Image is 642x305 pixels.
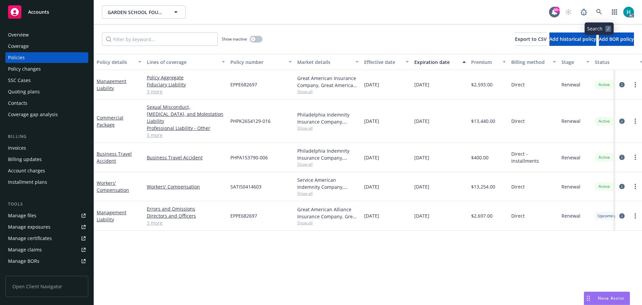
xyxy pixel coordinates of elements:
span: $400.00 [471,154,489,161]
div: Installment plans [8,177,47,187]
div: Manage BORs [8,256,39,266]
a: circleInformation [618,153,626,161]
span: Active [598,154,611,160]
span: Renewal [561,81,580,88]
span: PHPA153790-006 [230,154,268,161]
a: Installment plans [5,177,88,187]
a: 5 more [147,132,225,139]
a: Business Travel Accident [97,151,132,164]
a: Errors and Omissions [147,205,225,212]
span: Direct [511,81,525,88]
div: Summary of insurance [8,267,59,278]
a: Coverage [5,41,88,52]
a: Policies [5,52,88,63]
a: Billing updates [5,154,88,165]
a: Workers' Compensation [97,180,129,193]
a: circleInformation [618,182,626,190]
button: Add historical policy [549,32,596,46]
span: Renewal [561,154,580,161]
span: Renewal [561,212,580,219]
span: Show all [297,190,359,196]
a: Invoices [5,143,88,153]
div: Coverage gap analysis [8,109,58,120]
div: Manage certificates [8,233,52,244]
a: more [631,117,639,125]
span: Open Client Navigator [5,276,88,297]
a: Report a Bug [577,5,591,19]
div: Great American Alliance Insurance Company, Great American Insurance Group [297,206,359,220]
button: Market details [295,54,361,70]
span: Nova Assist [598,295,624,301]
a: Overview [5,29,88,40]
a: Manage claims [5,244,88,255]
button: Stage [559,54,592,70]
a: Search [593,5,606,19]
button: Premium [468,54,509,70]
span: [DATE] [364,183,379,190]
a: Directors and Officers [147,212,225,219]
a: SSC Cases [5,75,88,86]
a: Fiduciary Liability [147,81,225,88]
span: [DATE] [414,183,429,190]
button: Policy number [228,54,295,70]
span: Add BOR policy [599,36,634,42]
span: [DATE] [364,212,379,219]
img: photo [623,7,634,17]
a: circleInformation [618,81,626,89]
span: Upcoming [598,213,617,219]
a: Policy changes [5,64,88,74]
a: Manage certificates [5,233,88,244]
span: Show inactive [222,36,247,42]
input: Filter by keyword... [102,32,218,46]
span: [DATE] [364,154,379,161]
div: Tools [5,201,88,208]
div: Account charges [8,165,45,176]
a: more [631,81,639,89]
span: PHPK2654129-016 [230,118,271,125]
div: Billing updates [8,154,42,165]
div: Drag to move [584,292,593,305]
div: Effective date [364,59,402,66]
span: Export to CSV [515,36,547,42]
span: Manage exposures [5,222,88,232]
div: Manage claims [8,244,42,255]
span: Show all [297,220,359,226]
div: Stage [561,59,582,66]
div: 99+ [554,7,560,13]
span: Renewal [561,118,580,125]
div: Expiration date [414,59,458,66]
div: Billing method [511,59,549,66]
span: $2,593.00 [471,81,493,88]
div: Coverage [8,41,29,52]
div: Manage exposures [8,222,50,232]
span: Direct [511,118,525,125]
a: Start snowing [562,5,575,19]
span: Show all [297,161,359,167]
a: Policy Aggregate [147,74,225,81]
div: Invoices [8,143,26,153]
span: Show all [297,89,359,94]
span: Active [598,183,611,189]
a: Coverage gap analysis [5,109,88,120]
a: more [631,212,639,220]
div: SSC Cases [8,75,31,86]
span: $13,254.00 [471,183,495,190]
span: Direct [511,212,525,219]
span: $2,697.00 [471,212,493,219]
button: Effective date [361,54,412,70]
a: 3 more [147,219,225,226]
a: Quoting plans [5,86,88,97]
button: GARDEN SCHOOL FOUNDATION [102,5,186,19]
a: circleInformation [618,212,626,220]
span: Active [598,118,611,124]
span: Direct - Installments [511,150,556,164]
a: Business Travel Accident [147,154,225,161]
a: circleInformation [618,117,626,125]
div: Policy changes [8,64,41,74]
button: Export to CSV [515,32,547,46]
div: Lines of coverage [147,59,218,66]
a: more [631,153,639,161]
span: EPPE682697 [230,212,257,219]
div: Manage files [8,210,36,221]
span: [DATE] [364,118,379,125]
